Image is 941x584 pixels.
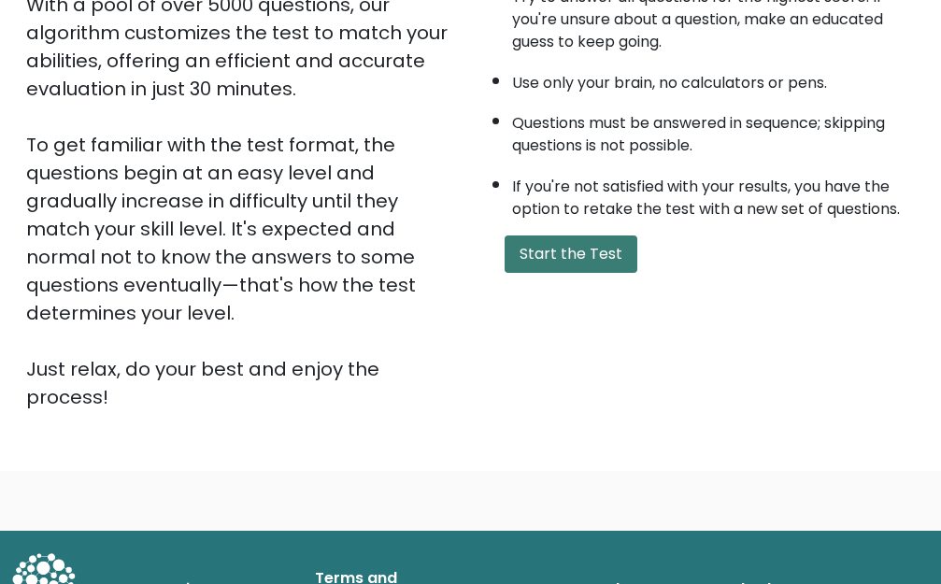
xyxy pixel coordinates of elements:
li: Use only your brain, no calculators or pens. [512,63,916,94]
li: If you're not satisfied with your results, you have the option to retake the test with a new set ... [512,166,916,221]
li: Questions must be answered in sequence; skipping questions is not possible. [512,103,916,157]
button: Start the Test [505,235,637,273]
